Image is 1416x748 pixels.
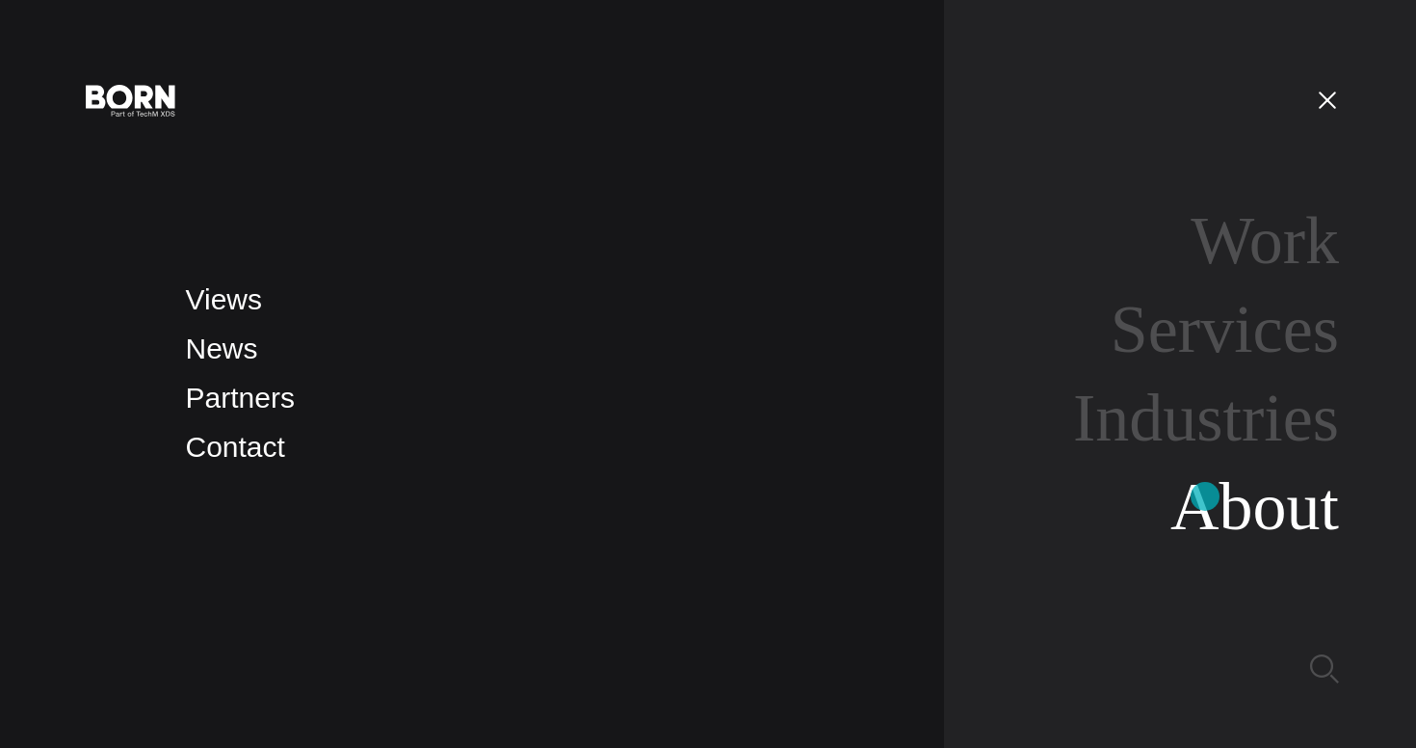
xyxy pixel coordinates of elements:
a: Services [1111,292,1339,366]
button: Open [1304,79,1350,120]
a: News [186,333,258,364]
a: Contact [186,431,285,463]
img: Search [1310,654,1339,683]
a: Industries [1073,381,1339,455]
a: Work [1191,203,1339,278]
a: About [1170,469,1339,544]
a: Views [186,283,262,315]
a: Partners [186,382,295,414]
